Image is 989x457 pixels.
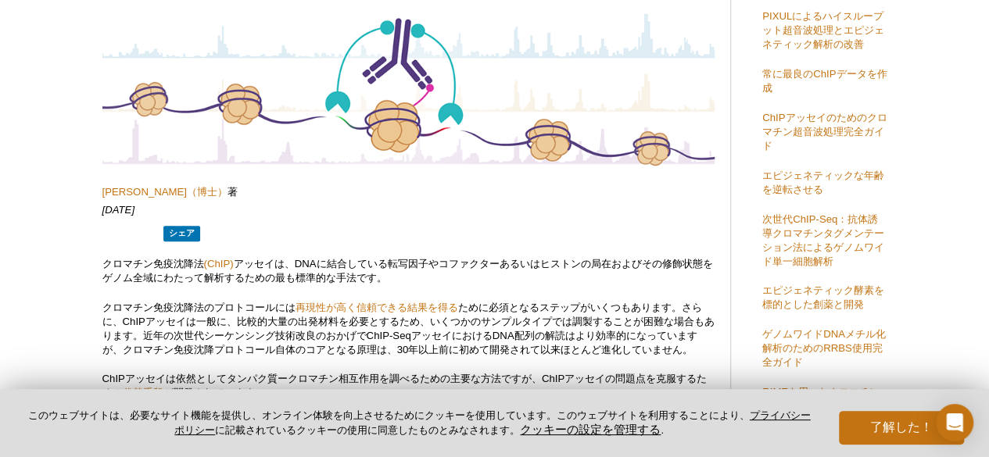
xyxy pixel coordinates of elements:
a: 代替手段 [123,387,163,398]
button: クッキーの設定を管理する [520,423,661,437]
a: エピジェネティック酵素を標的とした創薬と開発 [762,284,884,310]
iframe: X Post Button [102,225,153,241]
a: 常に最良のChIPデータを作成 [762,68,887,94]
p: このウェブサイトは、必要なサイト機能を提供し、オンライン体験を向上させるためにクッキーを使用しています。このウェブサイトを利用することにより、 に記載されているクッキーの使用に同意したものとみな... [25,409,813,438]
a: [PERSON_NAME]（博士） [102,186,228,198]
button: 了解した！ [839,411,964,445]
a: ChIPアッセイのためのクロマチン超音波処理完全ガイド [762,112,887,152]
p: ChIPアッセイは依然としてタンパク質ークロマチン相互作用を調べるための主要な方法ですが、ChIPアッセイの問題点を克服するための が開発されています。 [102,372,715,400]
a: 再現性が高く信頼できる結果を得る [296,302,458,313]
a: ゲノムワイドDNAメチル化解析のためのRRBS使用完全ガイド [762,328,886,368]
a: エピジェネティックな年齢を逆転させる [762,170,884,195]
img: Antibody-Based Tagmentation Notes [102,11,715,167]
p: 著 [102,185,715,199]
p: クロマチン免疫沈降法のプロトコールには ために必須となるステップがいくつもあります。さらに、ChIPアッセイは一般に、比較的大量の出発材料を必要とするため、いくつかのサンプルタイプでは調製するこ... [102,301,715,357]
a: RIMEを用いたクロマチン上のタンパク質間相互作用の解析 [762,386,884,426]
a: (ChIP) [204,258,234,270]
p: クロマチン免疫沈降法 アッセイは、DNAに結合している転写因子やコファクターあるいはヒストンの局在およびその修飾状態をゲノム全域にわたって解析するための最も標準的な手法です。 [102,257,715,285]
a: PIXULによるハイスループット超音波処理とエピジェネティック解析の改善 [762,10,884,50]
div: Open Intercom Messenger [936,404,973,441]
em: [DATE] [102,204,135,216]
button: シェア [163,226,200,241]
a: 次世代ChIP-Seq：抗体誘導クロマチンタグメンテーション法によるゲノムワイド単一細胞解析 [762,213,884,267]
